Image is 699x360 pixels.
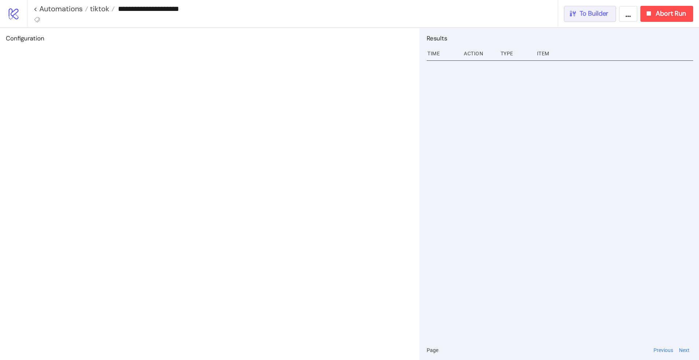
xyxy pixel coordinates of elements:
[536,47,693,60] div: Item
[88,5,115,12] a: tiktok
[427,33,693,43] h2: Results
[564,6,616,22] button: To Builder
[6,33,414,43] h2: Configuration
[619,6,637,22] button: ...
[640,6,693,22] button: Abort Run
[500,47,531,60] div: Type
[677,346,692,354] button: Next
[656,9,686,18] span: Abort Run
[88,4,109,13] span: tiktok
[427,47,458,60] div: Time
[651,346,675,354] button: Previous
[33,5,88,12] a: < Automations
[580,9,609,18] span: To Builder
[463,47,494,60] div: Action
[427,346,438,354] span: Page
